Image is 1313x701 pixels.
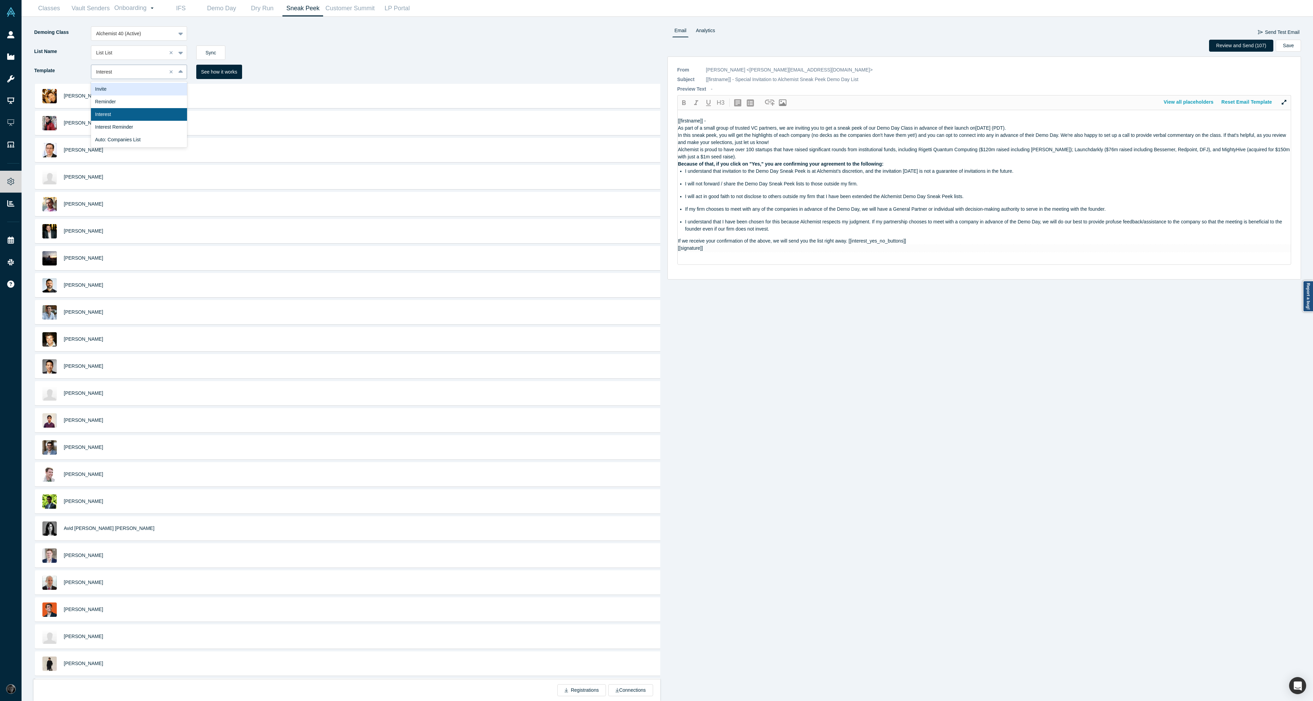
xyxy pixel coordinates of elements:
img: Yuval Atsmon's Profile Image [42,575,57,590]
span: If we receive your confirmation of the above, we will send you the list right away. [[interest_ye... [678,238,906,244]
span: I understand that invitation to the Demo Day Sneak Peek is at Alchemist's discretion, and the inv... [685,168,1013,174]
a: [PERSON_NAME] [64,471,103,477]
img: Aneel Lakhani's Profile Image [42,251,57,265]
p: - [711,86,713,93]
label: List Name [34,46,91,57]
a: Customer Summit [323,0,377,16]
span: I understand that I have been chosen for this because Alchemist respects my judgment. If my partn... [685,219,1284,232]
button: Registrations [557,684,606,696]
a: [PERSON_NAME] [64,120,103,126]
img: Sebastian Stoddart's Profile Image [42,332,57,347]
p: [[firstname]] - Special Invitation to Alchemist Sneak Peek Demo Day List [706,76,859,83]
button: Send Test Email [1258,26,1300,38]
button: Reset Email Template [1218,96,1276,108]
div: List List [96,49,162,56]
a: [PERSON_NAME] [64,553,103,558]
img: Rami Chousein's Account [6,684,16,694]
a: [PERSON_NAME] [64,607,103,612]
a: Demo Day [201,0,242,16]
button: Review and Send (107) [1209,40,1273,52]
a: [PERSON_NAME] [64,498,103,504]
span: In this sneak peek, you will get the highlights of each company (no decks as the companies don't ... [678,132,1288,145]
span: [DATE] (PDT) [976,125,1005,131]
span: [PERSON_NAME] [64,93,103,99]
button: Connections [608,684,653,696]
p: From [677,66,701,74]
img: Victor Wang's Profile Image [42,359,57,374]
button: H3 [715,97,727,108]
a: [PERSON_NAME] [64,309,103,315]
img: Fabian Hansen's Profile Image [42,305,57,320]
img: Avid Larizadeh Duggan's Profile Image [42,521,57,536]
a: LP Portal [377,0,417,16]
a: [PERSON_NAME] [64,174,103,180]
a: [PERSON_NAME] [64,228,103,234]
div: [[signature]] [678,245,1291,252]
a: Sneak Peek [282,0,323,16]
button: View all placeholders [1160,96,1218,108]
label: Template [34,65,91,77]
img: Dmitry Chikhachev's Profile Image [42,197,57,211]
img: Matthew Chagan's Profile Image [42,386,57,401]
img: Lyle Fong's Profile Image [42,89,57,103]
div: Reminder [91,95,187,108]
span: Alchemist is proud to have over 100 startups that have raised significant rounds from institution... [678,147,1291,159]
a: Vault Senders [69,0,112,16]
a: Avid [PERSON_NAME] [PERSON_NAME] [64,525,155,531]
a: [PERSON_NAME] [64,580,103,585]
button: create uolbg-list-item [744,97,757,108]
div: Auto: Companies List [91,133,187,146]
span: If my firm chooses to meet with any of the companies in advance of the Demo Day, we will have a G... [685,206,1106,212]
button: See how it works [196,65,242,79]
img: Sergiu Matei's Profile Image [42,602,57,617]
a: Onboarding [112,0,160,16]
a: Classes [29,0,69,16]
button: Sync [196,46,225,60]
img: Andy Shannon's Profile Image [42,467,57,482]
span: [PERSON_NAME] [64,390,103,396]
a: [PERSON_NAME] [64,444,103,450]
img: Sanchit Dhote's Profile Image [42,413,57,428]
a: IFS [160,0,201,16]
div: Interest [96,68,162,76]
a: [PERSON_NAME] [64,255,103,261]
span: . [1005,125,1006,131]
a: [PERSON_NAME] [64,282,103,288]
a: Email [672,26,689,37]
span: I will act in good faith to not disclose to others outside my firm that I have been extended the ... [685,194,964,199]
img: Oliver Hardick's Profile Image [42,548,57,563]
a: Analytics [693,26,717,37]
a: [PERSON_NAME] [64,634,103,639]
img: Alchemist Vault Logo [6,7,16,17]
button: Save [1276,40,1301,52]
a: [PERSON_NAME] [64,336,103,342]
p: Subject [677,76,701,83]
img: Matt Howard's Profile Image [42,143,57,157]
img: Ian Hogarth's Profile Image [42,116,57,130]
span: [PERSON_NAME] [64,417,103,423]
img: Miles Kirby's Profile Image [42,278,57,293]
a: [PERSON_NAME] [64,147,103,153]
span: [PERSON_NAME] [64,661,103,666]
a: Dry Run [242,0,282,16]
a: [PERSON_NAME] [64,363,103,369]
div: Interest Reminder [91,121,187,133]
p: [PERSON_NAME] <[PERSON_NAME][EMAIL_ADDRESS][DOMAIN_NAME]> [706,66,873,74]
img: Vlad Tropko's Profile Image [42,224,57,238]
a: [PERSON_NAME] [64,201,103,207]
span: Because of that, if you click on "Yes," you are confirming your agreement to the following: [678,161,884,167]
